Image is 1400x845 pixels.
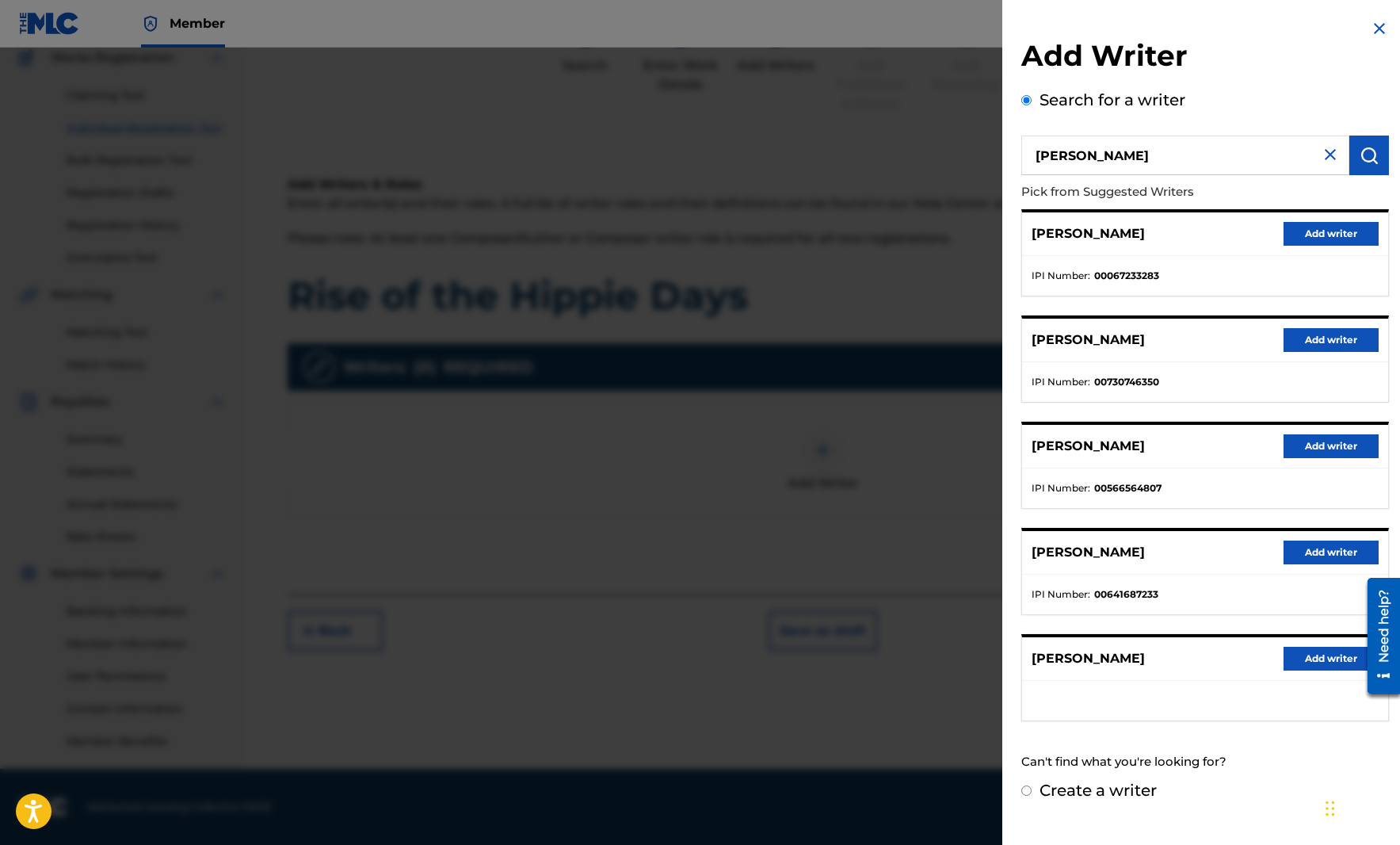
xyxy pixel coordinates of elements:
button: Add writer [1284,541,1379,564]
strong: 00730746350 [1094,375,1159,389]
button: Add writer [1284,222,1379,246]
p: [PERSON_NAME] [1032,543,1145,562]
iframe: Chat Widget [1321,769,1400,845]
span: IPI Number : [1032,269,1090,283]
button: Add writer [1284,434,1379,458]
img: Search Works [1360,146,1379,165]
img: MLC Logo [19,12,80,35]
span: IPI Number : [1032,587,1090,602]
p: [PERSON_NAME] [1032,649,1145,668]
label: Search for a writer [1040,90,1185,109]
button: Add writer [1284,647,1379,671]
p: [PERSON_NAME] [1032,224,1145,243]
p: [PERSON_NAME] [1032,437,1145,456]
button: Add writer [1284,328,1379,352]
input: Search writer's name or IPI Number [1021,136,1349,175]
img: Top Rightsholder [141,14,160,33]
p: [PERSON_NAME] [1032,331,1145,350]
p: Pick from Suggested Writers [1021,175,1299,209]
img: close [1321,145,1340,164]
strong: 00067233283 [1094,269,1159,283]
div: Can't find what you're looking for? [1021,745,1389,779]
span: IPI Number : [1032,481,1090,495]
strong: 00641687233 [1094,587,1158,602]
span: Member [170,14,225,32]
div: Drag [1326,785,1335,832]
h2: Add Writer [1021,38,1389,78]
label: Create a writer [1040,781,1157,800]
span: IPI Number : [1032,375,1090,389]
strong: 00566564807 [1094,481,1162,495]
iframe: Resource Center [1356,570,1400,702]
